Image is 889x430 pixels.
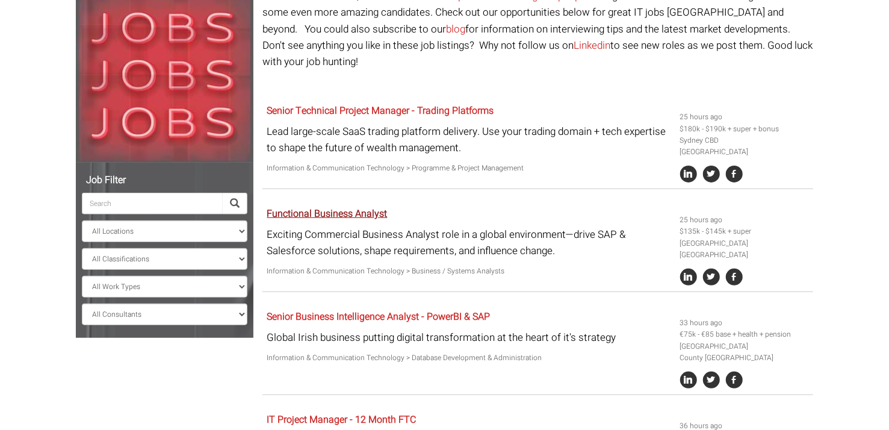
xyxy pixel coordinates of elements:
[267,163,671,174] p: Information & Communication Technology > Programme & Project Management
[82,193,223,214] input: Search
[267,352,671,364] p: Information & Communication Technology > Database Development & Administration
[574,38,610,53] a: Linkedin
[680,329,809,340] li: €75k - €85 base + health + pension
[267,226,671,259] p: Exciting Commercial Business Analyst role in a global environment—drive SAP & Salesforce solution...
[680,226,809,237] li: $135k - $145k + super
[267,123,671,156] p: Lead large-scale SaaS trading platform delivery. Use your trading domain + tech expertise to shap...
[267,266,671,277] p: Information & Communication Technology > Business / Systems Analysts
[680,317,809,329] li: 33 hours ago
[680,135,809,158] li: Sydney CBD [GEOGRAPHIC_DATA]
[267,329,671,346] p: Global Irish business putting digital transformation at the heart of it's strategy
[680,123,809,135] li: $180k - $190k + super + bonus
[446,22,465,37] a: blog
[680,111,809,123] li: 25 hours ago
[267,207,388,221] a: Functional Business Analyst
[267,310,491,324] a: Senior Business Intelligence Analyst - PowerBI & SAP
[267,413,417,427] a: IT Project Manager - 12 Month FTC
[267,104,494,118] a: Senior Technical Project Manager - Trading Platforms
[680,238,809,261] li: [GEOGRAPHIC_DATA] [GEOGRAPHIC_DATA]
[680,214,809,226] li: 25 hours ago
[680,341,809,364] li: [GEOGRAPHIC_DATA] County [GEOGRAPHIC_DATA]
[82,175,247,186] h5: Job Filter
